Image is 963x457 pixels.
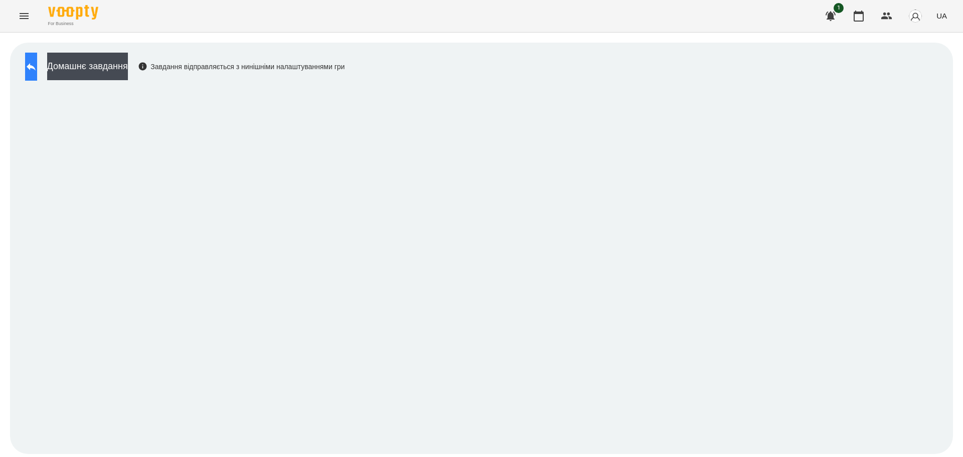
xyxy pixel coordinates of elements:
[48,21,98,27] span: For Business
[834,3,844,13] span: 1
[47,53,128,80] button: Домашнє завдання
[908,9,922,23] img: avatar_s.png
[138,62,345,72] div: Завдання відправляється з нинішніми налаштуваннями гри
[48,5,98,20] img: Voopty Logo
[12,4,36,28] button: Menu
[936,11,947,21] span: UA
[932,7,951,25] button: UA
